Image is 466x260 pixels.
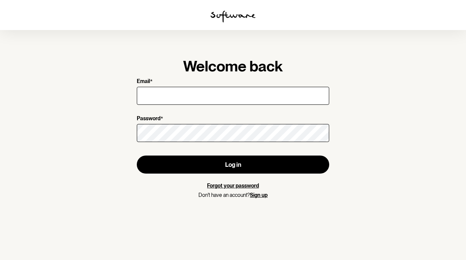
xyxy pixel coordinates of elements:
[137,156,329,174] button: Log in
[210,11,256,23] img: software logo
[137,57,329,75] h1: Welcome back
[137,115,160,122] p: Password
[137,192,329,198] p: Don't have an account?
[250,192,268,198] a: Sign up
[207,183,259,189] a: Forgot your password
[137,78,150,85] p: Email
